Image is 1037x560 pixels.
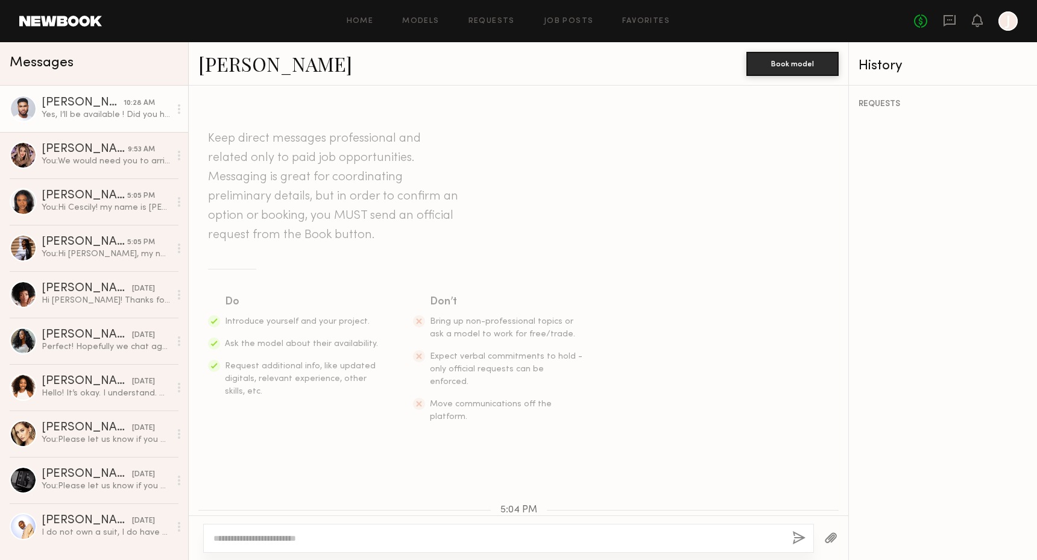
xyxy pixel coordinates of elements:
[127,237,155,248] div: 5:05 PM
[132,376,155,388] div: [DATE]
[127,190,155,202] div: 5:05 PM
[42,109,170,121] div: Yes, I’ll be available ! Did you have any theme for wardrobe options or is it whatever I put toge...
[468,17,515,25] a: Requests
[42,97,124,109] div: [PERSON_NAME]
[347,17,374,25] a: Home
[500,505,537,515] span: 5:04 PM
[208,129,461,245] header: Keep direct messages professional and related only to paid job opportunities. Messaging is great ...
[42,468,132,480] div: [PERSON_NAME]
[430,294,584,310] div: Don’t
[42,329,132,341] div: [PERSON_NAME]
[42,295,170,306] div: Hi [PERSON_NAME]! Thanks for getting back & I’ll most definitely have my notifications on when yo...
[430,400,552,421] span: Move communications off the platform.
[42,143,128,156] div: [PERSON_NAME]
[42,480,170,492] div: You: Please let us know if you are interested we can chat a bit more. Also, please free to visit ...
[225,362,376,395] span: Request additional info, like updated digitals, relevant experience, other skills, etc.
[42,156,170,167] div: You: We would need you to arrive and be camera ready by 8:30am (or if you wanted to do your hair ...
[198,51,352,77] a: [PERSON_NAME]
[42,515,132,527] div: [PERSON_NAME]
[42,236,127,248] div: [PERSON_NAME]
[746,52,839,76] button: Book model
[42,341,170,353] div: Perfect! Hopefully we chat again soon!
[430,318,575,338] span: Bring up non-professional topics or ask a model to work for free/trade.
[998,11,1018,31] a: J
[225,294,379,310] div: Do
[10,56,74,70] span: Messages
[42,422,132,434] div: [PERSON_NAME]
[132,423,155,434] div: [DATE]
[42,190,127,202] div: [PERSON_NAME]
[128,144,155,156] div: 9:53 AM
[225,340,378,348] span: Ask the model about their availability.
[42,202,170,213] div: You: Hi Cescily! my name is [PERSON_NAME] and I'm reaching out on behalf of my husband/partner, [...
[859,100,1027,109] div: REQUESTS
[42,388,170,399] div: Hello! It’s okay. I understand. We both would definitely be okay with you reaching out. My number...
[859,59,1027,73] div: History
[132,283,155,295] div: [DATE]
[132,469,155,480] div: [DATE]
[42,283,132,295] div: [PERSON_NAME]
[402,17,439,25] a: Models
[132,515,155,527] div: [DATE]
[430,353,582,386] span: Expect verbal commitments to hold - only official requests can be enforced.
[42,527,170,538] div: I do not own a suit, I do have a suit top though, and 2 long sleeve button up shirts
[124,98,155,109] div: 10:28 AM
[544,17,594,25] a: Job Posts
[622,17,670,25] a: Favorites
[746,58,839,68] a: Book model
[132,330,155,341] div: [DATE]
[42,248,170,260] div: You: Hi [PERSON_NAME], my name is [PERSON_NAME] and I'm reaching out on behalf of my husband/part...
[42,376,132,388] div: [PERSON_NAME]
[225,318,370,326] span: Introduce yourself and your project.
[42,434,170,445] div: You: Please let us know if you are interested we can chat a bit more. Also, please free to visit ...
